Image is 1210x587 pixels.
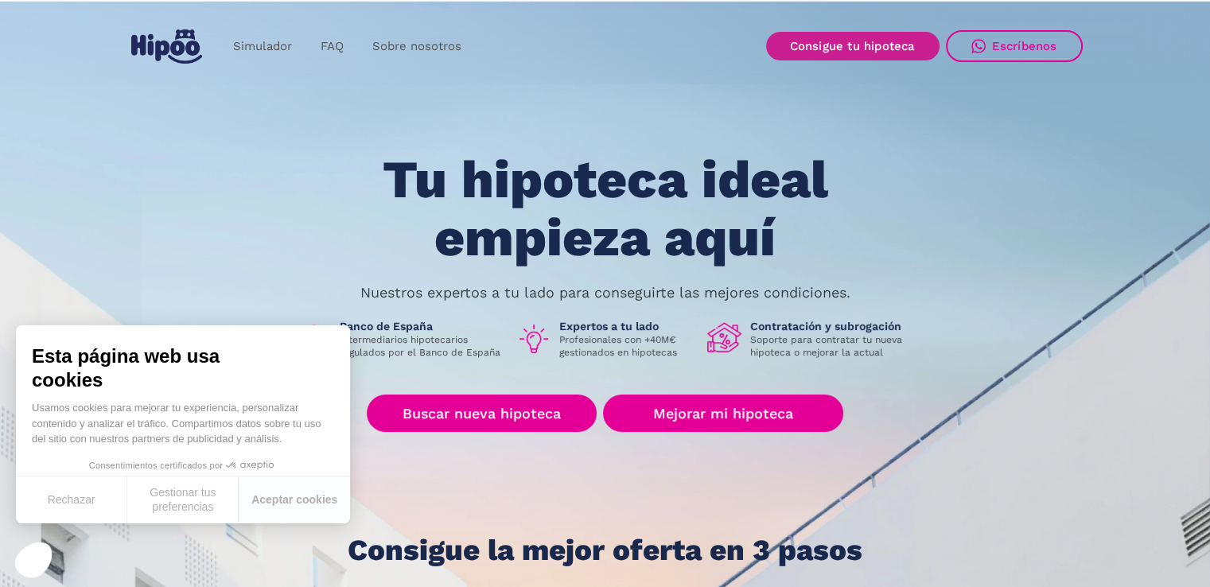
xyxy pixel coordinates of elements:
[766,32,940,60] a: Consigue tu hipoteca
[750,333,914,359] p: Soporte para contratar tu nueva hipoteca o mejorar la actual
[219,31,306,62] a: Simulador
[303,151,906,266] h1: Tu hipoteca ideal empieza aquí
[360,286,850,299] p: Nuestros expertos a tu lado para conseguirte las mejores condiciones.
[367,395,597,432] a: Buscar nueva hipoteca
[559,333,694,359] p: Profesionales con +40M€ gestionados en hipotecas
[946,30,1083,62] a: Escríbenos
[340,333,504,359] p: Intermediarios hipotecarios regulados por el Banco de España
[128,23,206,70] a: home
[340,319,504,333] h1: Banco de España
[992,39,1057,53] div: Escríbenos
[358,31,476,62] a: Sobre nosotros
[306,31,358,62] a: FAQ
[559,319,694,333] h1: Expertos a tu lado
[750,319,914,333] h1: Contratación y subrogación
[603,395,842,432] a: Mejorar mi hipoteca
[348,535,862,566] h1: Consigue la mejor oferta en 3 pasos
